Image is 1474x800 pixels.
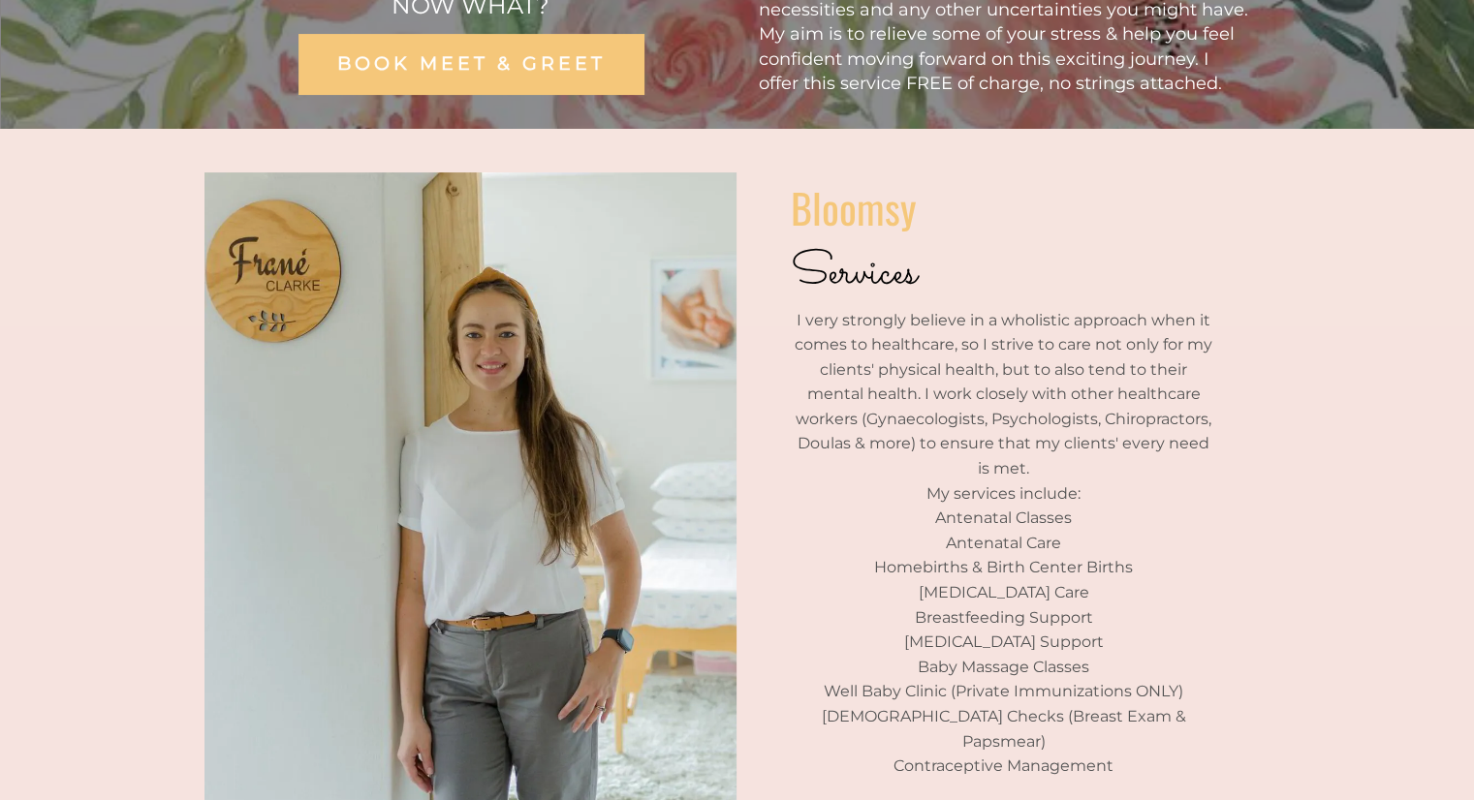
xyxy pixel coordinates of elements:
[791,704,1217,754] p: [DEMOGRAPHIC_DATA] Checks (Breast Exam & Papsmear)
[336,52,605,75] span: BOOK MEET & GREET
[791,308,1217,481] p: I very strongly believe in a wholistic approach when it comes to healthcare, so I strive to care ...
[791,531,1217,556] p: Antenatal Care
[791,555,1217,580] p: Homebirths & Birth Center Births
[791,679,1217,704] p: Well Baby Clinic (Private Immunizations ONLY)
[791,754,1217,779] p: Contraceptive Management
[298,34,643,95] a: BOOK MEET & GREET
[791,506,1217,531] p: Antenatal Classes
[791,239,917,307] span: Services
[791,481,1217,507] p: My services include:
[791,580,1217,605] p: [MEDICAL_DATA] Care
[791,630,1217,655] p: [MEDICAL_DATA] Support
[791,655,1217,680] p: Baby Massage Classes
[791,177,916,237] span: Bloomsy
[791,605,1217,631] p: Breastfeeding Support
